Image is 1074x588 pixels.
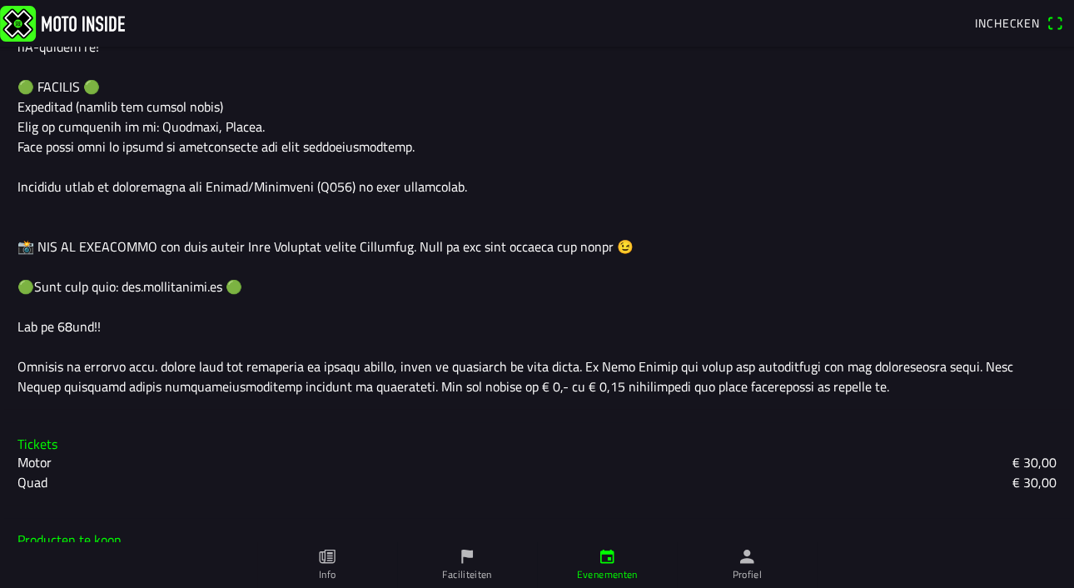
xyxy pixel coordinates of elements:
ion-label: Profiel [732,567,762,582]
ion-label: Evenementen [577,567,638,582]
ion-label: Faciliteiten [442,567,491,582]
ion-text: Quad [17,472,47,492]
ion-label: Info [319,567,336,582]
h3: Producten te koop [17,532,1057,548]
ion-icon: calendar [598,547,616,566]
ion-icon: person [738,547,756,566]
h3: Tickets [17,436,1057,452]
ion-text: € 30,00 [1012,472,1057,492]
ion-icon: flag [458,547,476,566]
ion-text: € 30,00 [1012,452,1057,472]
span: Inchecken [975,14,1040,32]
ion-text: Motor [17,452,52,472]
ion-icon: paper [318,547,336,566]
a: Incheckenqr scanner [967,10,1071,37]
